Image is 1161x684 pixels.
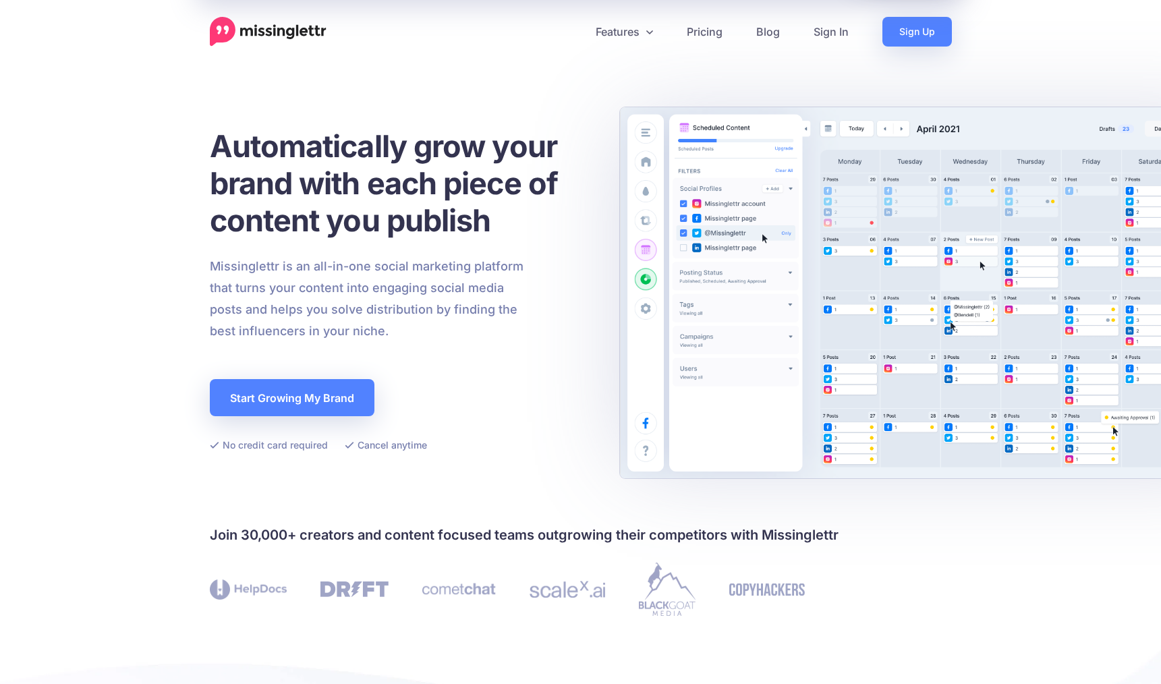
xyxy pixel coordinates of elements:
[210,379,374,416] a: Start Growing My Brand
[882,17,952,47] a: Sign Up
[345,436,427,453] li: Cancel anytime
[210,524,952,546] h4: Join 30,000+ creators and content focused teams outgrowing their competitors with Missinglettr
[210,256,524,342] p: Missinglettr is an all-in-one social marketing platform that turns your content into engaging soc...
[210,17,327,47] a: Home
[670,17,739,47] a: Pricing
[797,17,866,47] a: Sign In
[210,127,591,239] h1: Automatically grow your brand with each piece of content you publish
[579,17,670,47] a: Features
[210,436,328,453] li: No credit card required
[739,17,797,47] a: Blog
